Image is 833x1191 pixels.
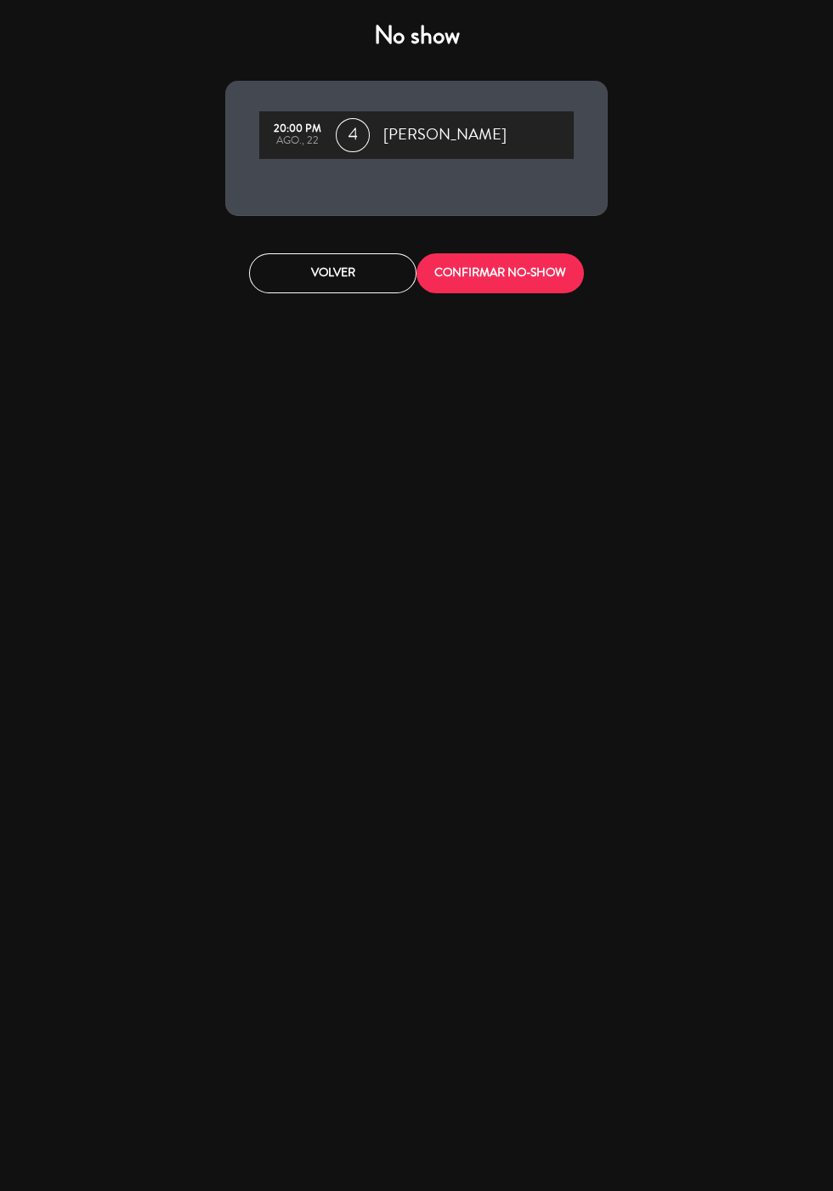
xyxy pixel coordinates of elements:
span: 4 [336,118,370,152]
button: Volver [249,253,416,293]
div: ago., 22 [268,135,327,147]
span: [PERSON_NAME] [383,122,507,148]
div: 20:00 PM [268,123,327,135]
button: CONFIRMAR NO-SHOW [416,253,584,293]
h4: No show [225,20,608,51]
